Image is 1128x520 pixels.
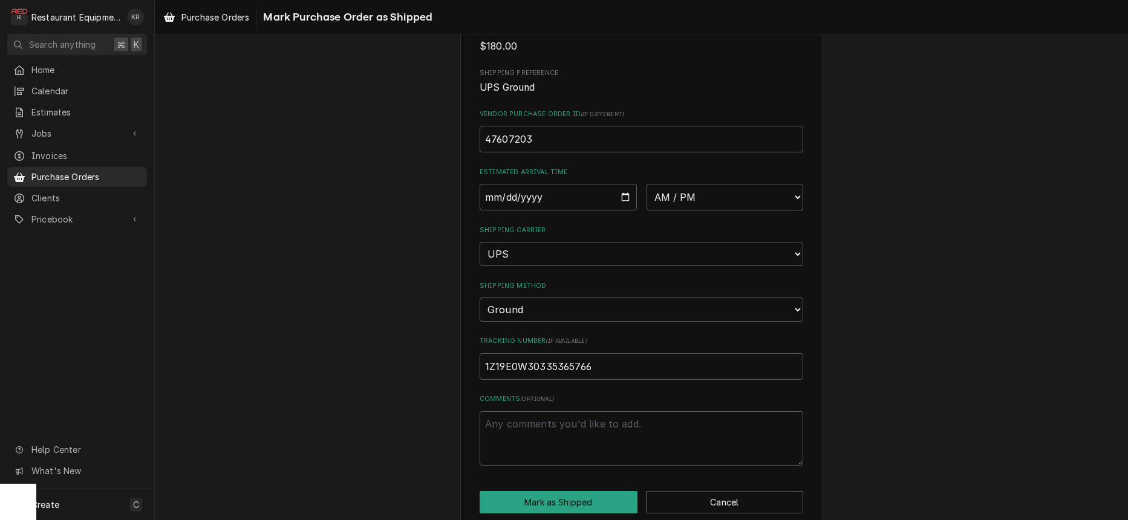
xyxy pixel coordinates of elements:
[127,8,144,25] div: KR
[480,167,803,177] label: Estimated Arrival Time
[480,336,803,379] div: Tracking Number
[7,167,147,187] a: Purchase Orders
[480,336,803,346] label: Tracking Number
[181,11,249,24] span: Purchase Orders
[31,11,120,24] div: Restaurant Equipment Diagnostics
[646,491,804,513] button: Cancel
[480,28,803,54] div: Expected Subtotal
[133,498,139,511] span: C
[480,39,803,54] span: Expected Subtotal
[520,395,554,402] span: ( optional )
[480,109,803,152] div: Vendor Purchase Order ID
[480,281,803,291] label: Shipping Method
[480,394,803,404] label: Comments
[7,81,147,101] a: Calendar
[546,337,587,344] span: ( if available )
[7,440,147,460] a: Go to Help Center
[31,85,141,97] span: Calendar
[480,82,535,93] span: UPS Ground
[31,443,140,456] span: Help Center
[31,106,141,119] span: Estimates
[581,111,624,117] span: ( if different )
[480,184,637,210] input: Date
[480,226,803,235] label: Shipping Carrier
[29,38,96,51] span: Search anything
[259,9,432,25] span: Mark Purchase Order as Shipped
[480,281,803,322] div: Shipping Method
[31,149,141,162] span: Invoices
[31,63,141,76] span: Home
[134,38,139,51] span: K
[7,34,147,55] button: Search anything⌘K
[127,8,144,25] div: Kelli Robinette's Avatar
[158,7,254,27] a: Purchase Orders
[7,102,147,122] a: Estimates
[480,491,803,513] div: Button Group Row
[31,213,123,226] span: Pricebook
[7,461,147,481] a: Go to What's New
[7,146,147,166] a: Invoices
[11,8,28,25] div: R
[31,127,123,140] span: Jobs
[480,167,803,210] div: Estimated Arrival Time
[480,68,803,78] span: Shipping Preference
[480,394,803,465] div: Comments
[31,192,141,204] span: Clients
[480,68,803,94] div: Shipping Preference
[480,109,803,119] label: Vendor Purchase Order ID
[7,209,147,229] a: Go to Pricebook
[7,123,147,143] a: Go to Jobs
[117,38,125,51] span: ⌘
[11,8,28,25] div: Restaurant Equipment Diagnostics's Avatar
[7,188,147,208] a: Clients
[647,184,804,210] select: Time Select
[480,491,803,513] div: Button Group
[7,60,147,80] a: Home
[31,171,141,183] span: Purchase Orders
[480,80,803,95] span: Shipping Preference
[31,499,59,510] span: Create
[480,226,803,266] div: Shipping Carrier
[31,464,140,477] span: What's New
[480,491,637,513] button: Mark as Shipped
[480,41,517,52] span: $180.00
